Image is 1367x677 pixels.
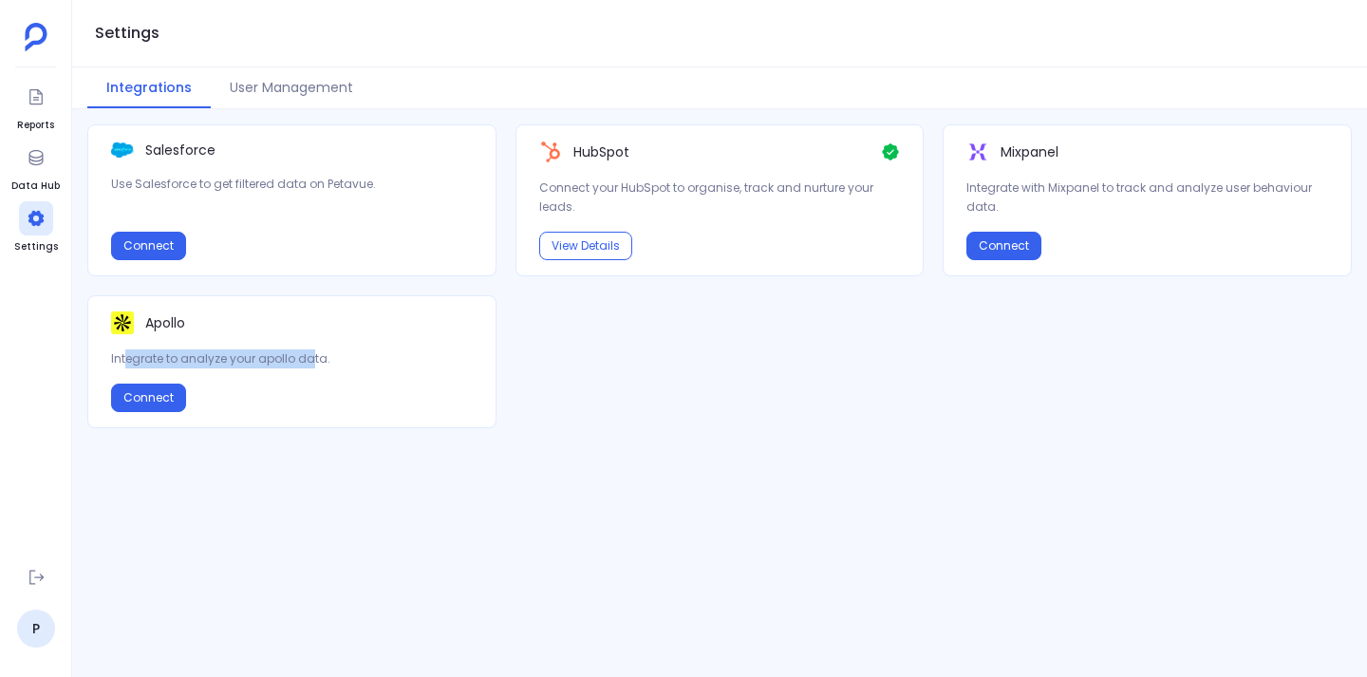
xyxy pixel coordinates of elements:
h1: Settings [95,20,159,47]
button: User Management [211,67,372,108]
button: Connect [111,232,186,260]
a: Reports [17,80,54,133]
span: Settings [14,239,58,254]
button: View Details [539,232,632,260]
a: P [17,610,55,648]
button: Connect [111,384,186,412]
p: Salesforce [145,141,215,160]
p: Connect your HubSpot to organise, track and nurture your leads. [539,179,901,216]
img: Check Icon [881,141,900,163]
span: Reports [17,118,54,133]
span: Data Hub [11,179,60,194]
a: Settings [14,201,58,254]
button: Connect [966,232,1041,260]
p: HubSpot [573,142,629,161]
p: Apollo [145,313,185,332]
img: petavue logo [25,23,47,51]
p: Integrate to analyze your apollo data. [111,349,473,368]
a: Data Hub [11,141,60,194]
p: Integrate with Mixpanel to track and analyze user behaviour data. [966,179,1328,216]
p: Mixpanel [1001,142,1058,161]
button: Integrations [87,67,211,108]
p: Use Salesforce to get filtered data on Petavue. [111,175,473,194]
